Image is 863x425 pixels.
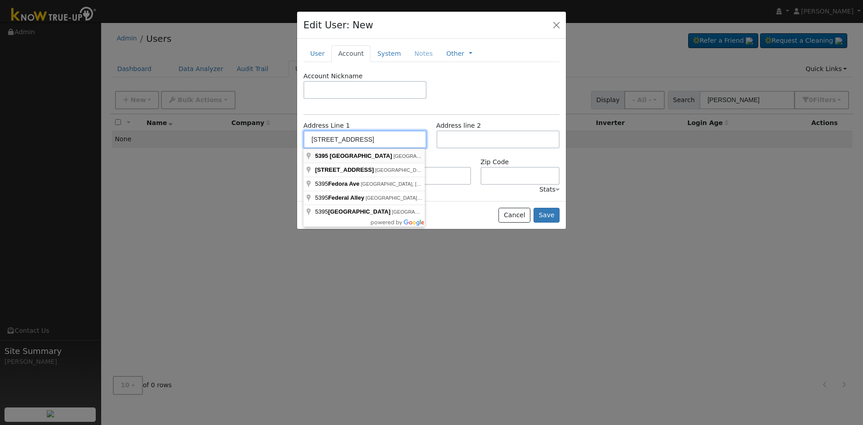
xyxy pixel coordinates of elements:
[365,195,525,201] span: [GEOGRAPHIC_DATA], [GEOGRAPHIC_DATA], [GEOGRAPHIC_DATA]
[480,157,509,167] label: Zip Code
[328,208,391,215] span: [GEOGRAPHIC_DATA]
[534,208,560,223] button: Save
[370,45,408,62] a: System
[315,166,374,173] span: [STREET_ADDRESS]
[315,152,328,159] span: 5395
[315,194,365,201] span: 5395
[315,208,392,215] span: 5395
[446,49,464,58] a: Other
[330,152,392,159] span: [GEOGRAPHIC_DATA]
[361,181,521,187] span: [GEOGRAPHIC_DATA], [GEOGRAPHIC_DATA], [GEOGRAPHIC_DATA]
[498,208,530,223] button: Cancel
[375,167,535,173] span: [GEOGRAPHIC_DATA], [GEOGRAPHIC_DATA], [GEOGRAPHIC_DATA]
[539,185,560,194] div: Stats
[303,18,373,32] h4: Edit User: New
[303,72,363,81] label: Account Nickname
[393,153,553,159] span: [GEOGRAPHIC_DATA], [GEOGRAPHIC_DATA], [GEOGRAPHIC_DATA]
[331,45,370,62] a: Account
[303,121,350,130] label: Address Line 1
[315,180,361,187] span: 5395
[303,45,331,62] a: User
[436,121,481,130] label: Address line 2
[392,209,552,215] span: [GEOGRAPHIC_DATA], [GEOGRAPHIC_DATA], [GEOGRAPHIC_DATA]
[328,180,360,187] span: Fedora Ave
[328,194,364,201] span: Federal Alley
